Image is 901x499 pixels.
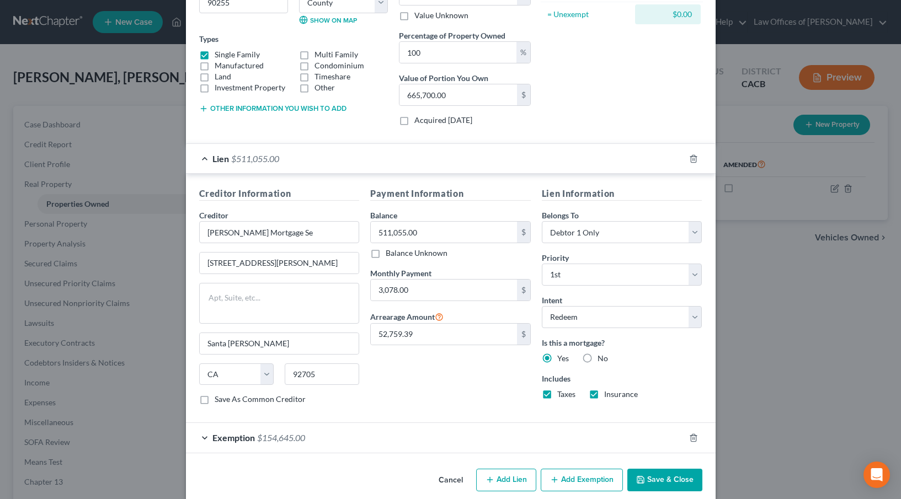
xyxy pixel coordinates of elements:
[644,9,692,20] div: $0.00
[542,373,702,384] label: Includes
[199,104,346,113] button: Other information you wish to add
[299,15,357,24] a: Show on Map
[430,470,472,492] button: Cancel
[215,49,260,60] label: Single Family
[370,210,397,221] label: Balance
[199,33,218,45] label: Types
[399,30,505,41] label: Percentage of Property Owned
[215,82,285,93] label: Investment Property
[542,211,579,220] span: Belongs To
[386,248,447,259] label: Balance Unknown
[212,432,255,443] span: Exemption
[399,42,516,63] input: 0.00
[199,211,228,220] span: Creditor
[215,60,264,71] label: Manufactured
[517,222,530,243] div: $
[399,72,488,84] label: Value of Portion You Own
[215,394,306,405] label: Save As Common Creditor
[200,253,359,273] input: Enter address...
[414,10,468,21] label: Value Unknown
[200,333,359,354] input: Enter city...
[199,221,360,243] input: Search creditor by name...
[314,49,358,60] label: Multi Family
[257,432,305,443] span: $154,645.00
[517,324,530,345] div: $
[517,84,530,105] div: $
[542,294,562,306] label: Intent
[863,462,890,488] div: Open Intercom Messenger
[199,187,360,201] h5: Creditor Information
[370,310,444,323] label: Arrearage Amount
[215,71,231,82] label: Land
[414,115,472,126] label: Acquired [DATE]
[598,353,608,364] label: No
[370,267,431,279] label: Monthly Payment
[314,60,364,71] label: Condominium
[541,469,623,492] button: Add Exemption
[542,337,702,348] label: Is this a mortgage?
[542,187,702,201] h5: Lien Information
[557,389,575,400] label: Taxes
[604,389,638,400] label: Insurance
[371,324,517,345] input: 0.00
[314,71,350,82] label: Timeshare
[212,153,229,164] span: Lien
[627,469,702,492] button: Save & Close
[399,84,517,105] input: 0.00
[314,82,335,93] label: Other
[371,280,517,301] input: 0.00
[516,42,530,63] div: %
[547,9,631,20] div: = Unexempt
[285,363,359,385] input: Enter zip...
[231,153,279,164] span: $511,055.00
[476,469,536,492] button: Add Lien
[371,222,517,243] input: 0.00
[557,353,569,364] label: Yes
[517,280,530,301] div: $
[542,253,569,262] span: Priority
[370,187,531,201] h5: Payment Information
